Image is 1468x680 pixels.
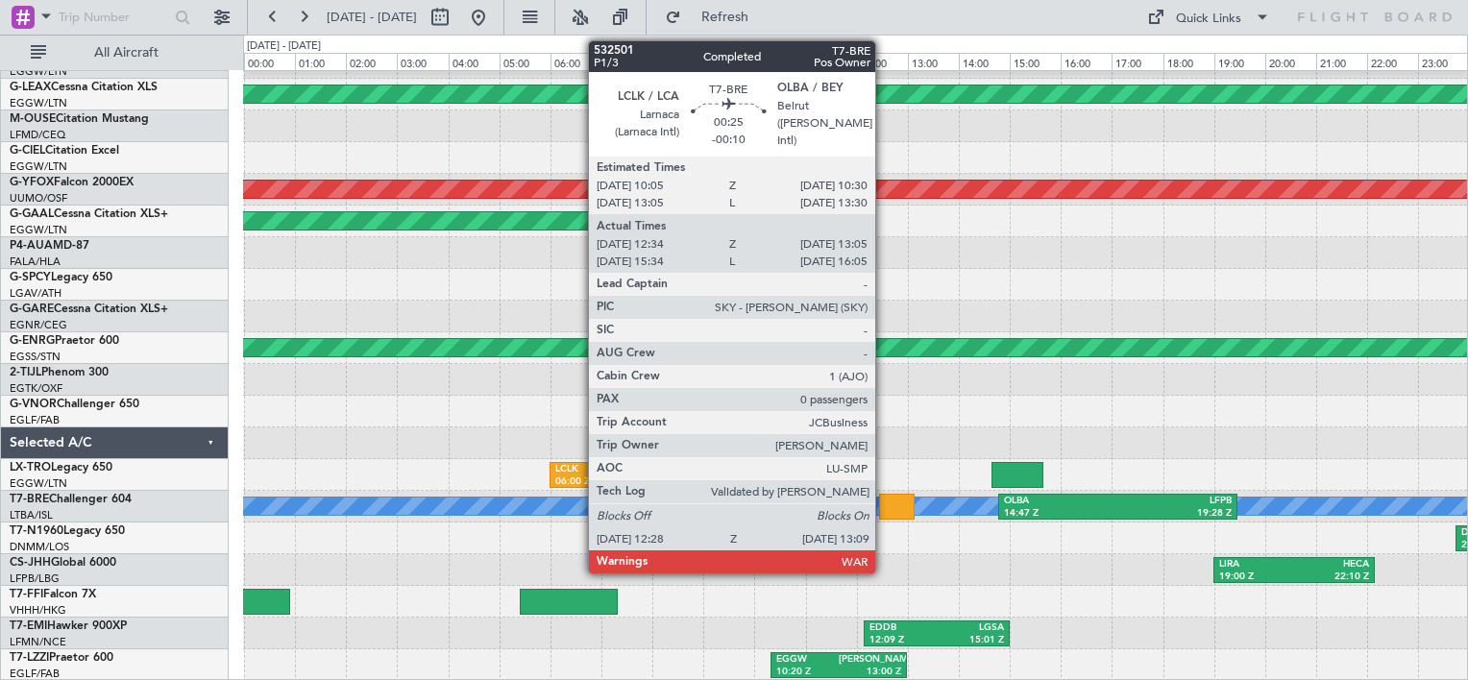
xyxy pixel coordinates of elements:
[10,223,67,237] a: EGGW/LTN
[10,177,54,188] span: G-YFOX
[10,272,51,283] span: G-SPCY
[10,272,112,283] a: G-SPCYLegacy 650
[10,476,67,491] a: EGGW/LTN
[555,475,684,489] div: 06:00 Z
[601,53,652,70] div: 07:00
[1219,571,1294,584] div: 19:00 Z
[839,653,901,667] div: [PERSON_NAME]
[10,620,47,632] span: T7-EMI
[10,525,63,537] span: T7-N1960
[10,159,67,174] a: EGGW/LTN
[10,367,41,378] span: 2-TIJL
[10,462,51,474] span: LX-TRO
[10,286,61,301] a: LGAV/ATH
[869,634,937,647] div: 12:09 Z
[10,557,51,569] span: CS-JHH
[10,191,67,206] a: UUMO/OSF
[1004,507,1118,521] div: 14:47 Z
[806,53,857,70] div: 11:00
[346,53,397,70] div: 02:00
[10,177,134,188] a: G-YFOXFalcon 2000EX
[10,508,53,522] a: LTBA/ISL
[10,304,168,315] a: G-GARECessna Citation XLS+
[10,113,149,125] a: M-OUSECitation Mustang
[10,571,60,586] a: LFPB/LBG
[10,304,54,315] span: G-GARE
[703,53,754,70] div: 09:00
[10,145,119,157] a: G-CIELCitation Excel
[10,381,62,396] a: EGTK/OXF
[10,413,60,427] a: EGLF/FAB
[10,557,116,569] a: CS-JHHGlobal 6000
[10,335,55,347] span: G-ENRG
[1294,558,1369,571] div: HECA
[1061,53,1112,70] div: 16:00
[1138,2,1280,33] button: Quick Links
[10,652,113,664] a: T7-LZZIPraetor 600
[10,399,139,410] a: G-VNORChallenger 650
[776,666,839,679] div: 10:20 Z
[1176,10,1241,29] div: Quick Links
[247,38,321,55] div: [DATE] - [DATE]
[869,621,937,635] div: EDDB
[397,53,448,70] div: 03:00
[1294,571,1369,584] div: 22:10 Z
[652,53,703,70] div: 08:00
[10,367,109,378] a: 2-TIJLPhenom 300
[10,240,89,252] a: P4-AUAMD-87
[10,208,168,220] a: G-GAALCessna Citation XLS+
[50,46,203,60] span: All Aircraft
[10,494,49,505] span: T7-BRE
[857,53,908,70] div: 12:00
[685,11,766,24] span: Refresh
[1219,558,1294,571] div: LIRA
[10,145,45,157] span: G-CIEL
[10,494,132,505] a: T7-BREChallenger 604
[684,463,813,476] div: LEMG
[10,240,53,252] span: P4-AUA
[10,96,67,110] a: EGGW/LTN
[10,635,66,649] a: LFMN/NCE
[1163,53,1214,70] div: 18:00
[327,9,417,26] span: [DATE] - [DATE]
[10,589,96,600] a: T7-FFIFalcon 7X
[908,53,959,70] div: 13:00
[10,525,125,537] a: T7-N1960Legacy 650
[959,53,1010,70] div: 14:00
[1367,53,1418,70] div: 22:00
[776,653,839,667] div: EGGW
[1316,53,1367,70] div: 21:00
[21,37,208,68] button: All Aircraft
[10,208,54,220] span: G-GAAL
[10,113,56,125] span: M-OUSE
[10,603,66,618] a: VHHH/HKG
[1117,495,1232,508] div: LFPB
[937,621,1004,635] div: LGSA
[10,335,119,347] a: G-ENRGPraetor 600
[10,399,57,410] span: G-VNOR
[295,53,346,70] div: 01:00
[656,2,771,33] button: Refresh
[10,82,158,93] a: G-LEAXCessna Citation XLS
[1010,53,1061,70] div: 15:00
[555,463,684,476] div: LCLK
[10,589,43,600] span: T7-FFI
[10,540,69,554] a: DNMM/LOS
[839,666,901,679] div: 13:00 Z
[500,53,550,70] div: 05:00
[10,350,61,364] a: EGSS/STN
[550,53,601,70] div: 06:00
[10,462,112,474] a: LX-TROLegacy 650
[1112,53,1162,70] div: 17:00
[1117,507,1232,521] div: 19:28 Z
[10,64,67,79] a: EGGW/LTN
[1265,53,1316,70] div: 20:00
[59,3,169,32] input: Trip Number
[449,53,500,70] div: 04:00
[10,255,61,269] a: FALA/HLA
[10,128,65,142] a: LFMD/CEQ
[1214,53,1265,70] div: 19:00
[1004,495,1118,508] div: OLBA
[937,634,1004,647] div: 15:01 Z
[10,652,49,664] span: T7-LZZI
